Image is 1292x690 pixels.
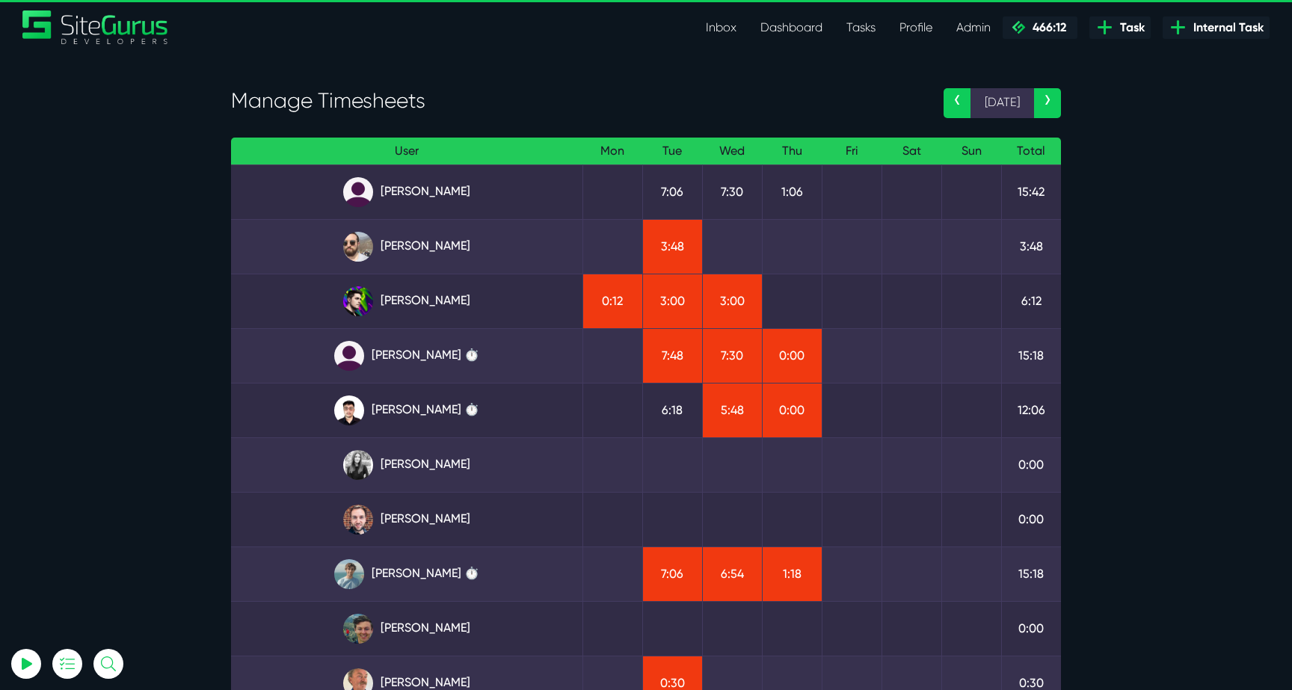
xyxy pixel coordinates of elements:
td: 3:48 [642,219,702,274]
td: 0:00 [762,328,822,383]
th: Total [1001,138,1061,165]
td: 12:06 [1001,383,1061,437]
a: Dashboard [748,13,834,43]
th: Tue [642,138,702,165]
a: [PERSON_NAME] ⏱️ [243,341,570,371]
td: 7:06 [642,164,702,219]
th: Sun [941,138,1001,165]
span: 466:12 [1027,20,1066,34]
a: SiteGurus [22,10,169,44]
td: 0:00 [762,383,822,437]
a: [PERSON_NAME] [243,177,570,207]
td: 0:12 [582,274,642,328]
td: 15:18 [1001,328,1061,383]
a: [PERSON_NAME] [243,232,570,262]
td: 5:48 [702,383,762,437]
span: Internal Task [1187,19,1264,37]
img: tfogtqcjwjterk6idyiu.jpg [343,505,373,535]
a: 466:12 [1003,16,1077,39]
img: rgqpcqpgtbr9fmz9rxmm.jpg [343,450,373,480]
td: 1:06 [762,164,822,219]
img: default_qrqg0b.png [334,341,364,371]
th: User [231,138,582,165]
a: › [1034,88,1061,118]
td: 6:54 [702,546,762,601]
span: [DATE] [970,88,1034,118]
td: 6:18 [642,383,702,437]
a: [PERSON_NAME] [243,505,570,535]
td: 0:00 [1001,492,1061,546]
img: Sitegurus Logo [22,10,169,44]
span: Task [1114,19,1145,37]
th: Wed [702,138,762,165]
a: [PERSON_NAME] [243,450,570,480]
th: Fri [822,138,882,165]
a: [PERSON_NAME] [243,286,570,316]
a: Inbox [694,13,748,43]
a: ‹ [944,88,970,118]
img: xv1kmavyemxtguplm5ir.png [334,395,364,425]
td: 15:42 [1001,164,1061,219]
img: rxuxidhawjjb44sgel4e.png [343,286,373,316]
td: 3:00 [702,274,762,328]
a: [PERSON_NAME] ⏱️ [243,395,570,425]
td: 1:18 [762,546,822,601]
th: Mon [582,138,642,165]
a: Tasks [834,13,888,43]
td: 6:12 [1001,274,1061,328]
img: default_qrqg0b.png [343,177,373,207]
td: 7:06 [642,546,702,601]
h3: Manage Timesheets [231,88,921,114]
td: 0:00 [1001,437,1061,492]
a: [PERSON_NAME] ⏱️ [243,559,570,589]
td: 7:30 [702,164,762,219]
td: 3:48 [1001,219,1061,274]
td: 15:18 [1001,546,1061,601]
td: 3:00 [642,274,702,328]
td: 7:48 [642,328,702,383]
th: Sat [882,138,941,165]
a: Internal Task [1163,16,1270,39]
a: [PERSON_NAME] [243,614,570,644]
td: 7:30 [702,328,762,383]
img: esb8jb8dmrsykbqurfoz.jpg [343,614,373,644]
img: ublsy46zpoyz6muduycb.jpg [343,232,373,262]
img: tkl4csrki1nqjgf0pb1z.png [334,559,364,589]
th: Thu [762,138,822,165]
a: Admin [944,13,1003,43]
a: Profile [888,13,944,43]
td: 0:00 [1001,601,1061,656]
a: Task [1089,16,1151,39]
